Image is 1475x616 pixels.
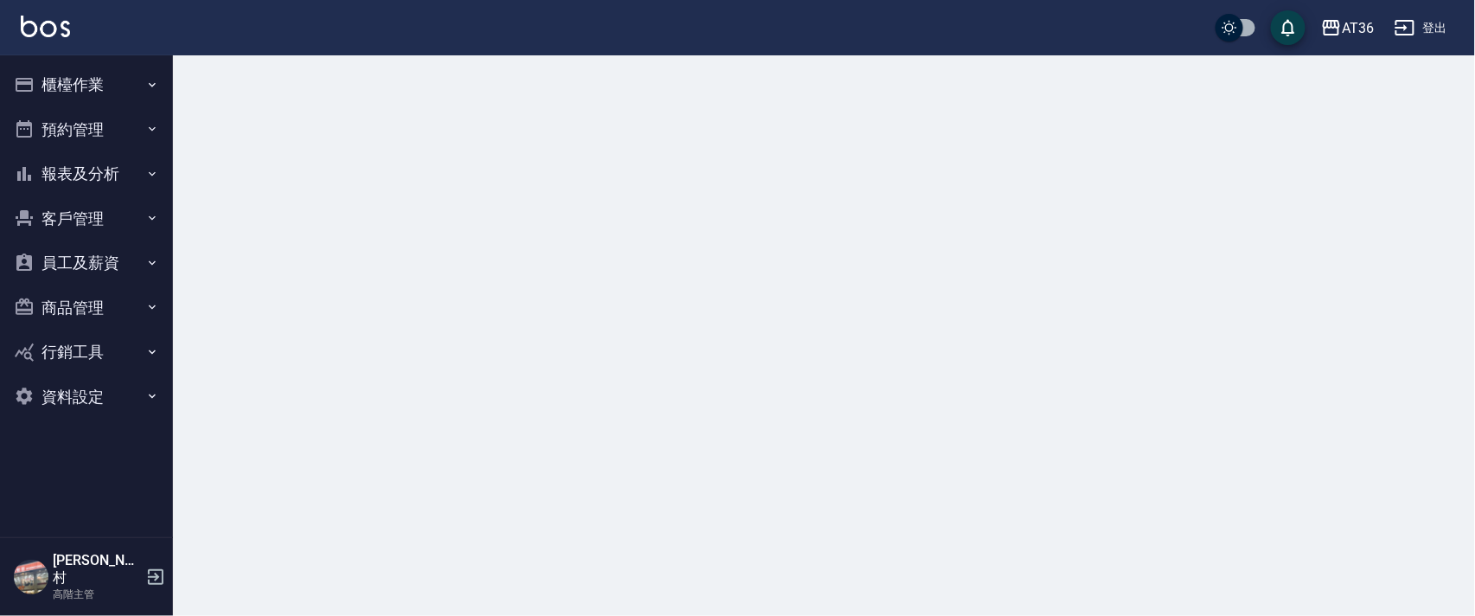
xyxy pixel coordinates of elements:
[21,16,70,37] img: Logo
[1388,12,1454,44] button: 登出
[14,560,48,594] img: Person
[7,62,166,107] button: 櫃檯作業
[1342,17,1374,39] div: AT36
[53,552,141,587] h5: [PERSON_NAME]村
[1314,10,1381,46] button: AT36
[53,587,141,602] p: 高階主管
[1271,10,1306,45] button: save
[7,196,166,241] button: 客戶管理
[7,107,166,152] button: 預約管理
[7,151,166,196] button: 報表及分析
[7,375,166,420] button: 資料設定
[7,330,166,375] button: 行銷工具
[7,241,166,286] button: 員工及薪資
[7,286,166,330] button: 商品管理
